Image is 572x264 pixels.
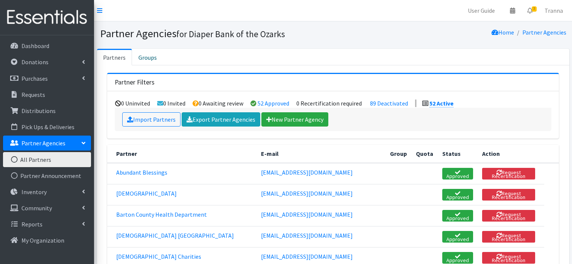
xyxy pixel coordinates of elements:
[462,3,501,18] a: User Guide
[385,145,411,163] th: Group
[21,107,56,115] p: Distributions
[539,3,569,18] a: Tranna
[429,100,454,107] a: 52 Active
[116,169,167,176] a: Abundant Blessings
[442,189,473,201] a: Approved
[258,100,289,107] a: 52 Approved
[261,253,353,260] a: [EMAIL_ADDRESS][DOMAIN_NAME]
[21,91,45,98] p: Requests
[482,231,535,243] button: Request Recertification
[115,100,150,107] li: 0 Uninvited
[492,29,514,36] a: Home
[3,201,91,216] a: Community
[261,211,353,218] a: [EMAIL_ADDRESS][DOMAIN_NAME]
[107,145,256,163] th: Partner
[97,49,132,65] a: Partners
[193,100,243,107] li: 0 Awaiting review
[100,27,331,40] h1: Partner Agencies
[176,29,285,39] small: for Diaper Bank of the Ozarks
[122,112,181,127] a: Import Partners
[3,5,91,30] img: HumanEssentials
[116,253,201,260] a: [DEMOGRAPHIC_DATA] Charities
[182,112,260,127] a: Export Partner Agencies
[261,190,353,197] a: [EMAIL_ADDRESS][DOMAIN_NAME]
[21,123,74,131] p: Pick Ups & Deliveries
[21,204,52,212] p: Community
[116,211,207,218] a: Barton County Health Department
[3,119,91,134] a: Pick Ups & Deliveries
[442,168,473,180] a: Approved
[3,217,91,232] a: Reports
[3,136,91,151] a: Partner Agencies
[482,252,535,264] button: Request Recertification
[261,169,353,176] a: [EMAIL_ADDRESS][DOMAIN_NAME]
[522,29,566,36] a: Partner Agencies
[3,38,91,53] a: Dashboard
[442,210,473,222] a: Approved
[3,184,91,199] a: Inventory
[115,78,155,86] h3: Partner Filters
[21,58,49,66] p: Donations
[478,145,544,163] th: Action
[3,87,91,102] a: Requests
[157,100,185,107] li: 0 Invited
[442,231,473,243] a: Approved
[21,42,49,50] p: Dashboard
[261,112,328,127] a: New Partner Agency
[132,49,163,65] a: Groups
[482,189,535,201] button: Request Recertification
[21,139,65,147] p: Partner Agencies
[411,145,438,163] th: Quota
[21,75,48,82] p: Purchases
[21,237,64,244] p: My Organization
[21,188,47,196] p: Inventory
[21,220,42,228] p: Reports
[116,232,234,239] a: [DEMOGRAPHIC_DATA] [GEOGRAPHIC_DATA]
[296,100,362,107] li: 0 Recertification required
[532,6,537,12] span: 3
[3,152,91,167] a: All Partners
[482,168,535,180] button: Request Recertification
[442,252,473,264] a: Approved
[256,145,385,163] th: E-mail
[370,100,408,107] a: 89 Deactivated
[261,232,353,239] a: [EMAIL_ADDRESS][DOMAIN_NAME]
[438,145,478,163] th: Status
[3,103,91,118] a: Distributions
[521,3,539,18] a: 3
[3,168,91,183] a: Partner Announcement
[3,54,91,69] a: Donations
[116,190,177,197] a: [DEMOGRAPHIC_DATA]
[482,210,535,222] button: Request Recertification
[3,233,91,248] a: My Organization
[3,71,91,86] a: Purchases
